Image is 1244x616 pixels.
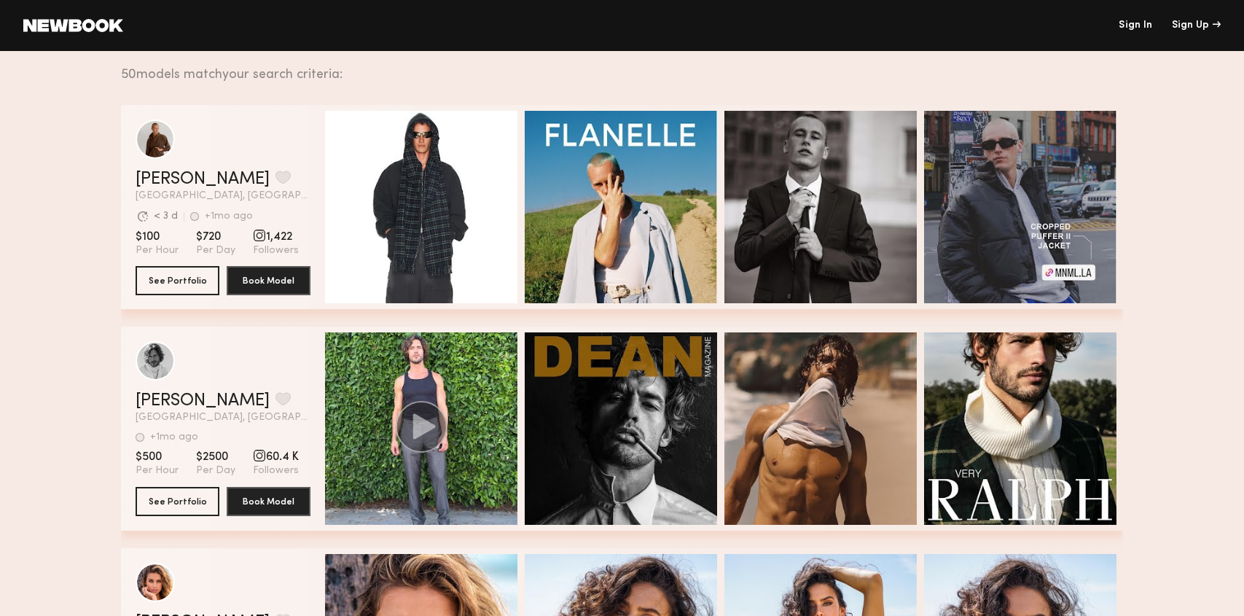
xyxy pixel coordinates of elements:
[227,266,310,295] button: Book Model
[196,450,235,464] span: $2500
[253,230,299,244] span: 1,422
[121,51,1111,82] div: 50 models match your search criteria:
[196,244,235,257] span: Per Day
[136,464,179,477] span: Per Hour
[253,244,299,257] span: Followers
[227,487,310,516] button: Book Model
[136,171,270,188] a: [PERSON_NAME]
[136,487,219,516] button: See Portfolio
[136,450,179,464] span: $500
[253,450,299,464] span: 60.4 K
[136,230,179,244] span: $100
[196,230,235,244] span: $720
[136,266,219,295] button: See Portfolio
[196,464,235,477] span: Per Day
[136,191,310,201] span: [GEOGRAPHIC_DATA], [GEOGRAPHIC_DATA]
[1119,20,1152,31] a: Sign In
[136,392,270,410] a: [PERSON_NAME]
[253,464,299,477] span: Followers
[136,413,310,423] span: [GEOGRAPHIC_DATA], [GEOGRAPHIC_DATA]
[154,211,178,222] div: < 3 d
[1172,20,1221,31] div: Sign Up
[205,211,253,222] div: +1mo ago
[150,432,198,442] div: +1mo ago
[136,244,179,257] span: Per Hour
